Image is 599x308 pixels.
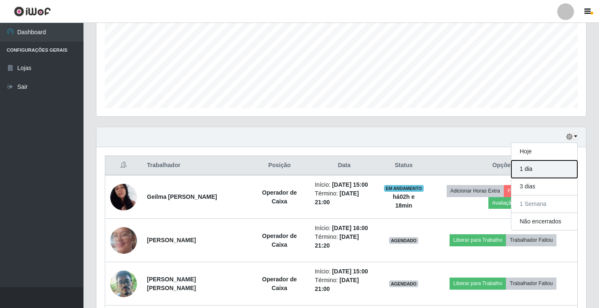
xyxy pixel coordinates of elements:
button: Liberar para Trabalho [450,278,506,289]
img: 1699231984036.jpeg [110,173,137,221]
button: Não encerrados [511,213,577,230]
span: AGENDADO [389,280,418,287]
strong: Operador de Caixa [262,233,297,248]
li: Início: [315,267,374,276]
button: 1 Semana [511,195,577,213]
th: Status [379,156,429,175]
button: Adicionar Horas Extra [447,185,504,197]
button: Forçar Encerramento [504,185,560,197]
strong: Operador de Caixa [262,276,297,291]
th: Data [310,156,379,175]
img: CoreUI Logo [14,6,51,17]
li: Término: [315,233,374,250]
button: Liberar para Trabalho [450,234,506,246]
th: Trabalhador [142,156,249,175]
strong: Geilma [PERSON_NAME] [147,193,217,200]
button: Trabalhador Faltou [506,234,556,246]
li: Término: [315,276,374,293]
th: Opções [429,156,577,175]
button: Avaliação [488,197,518,209]
strong: [PERSON_NAME] [PERSON_NAME] [147,276,196,291]
strong: há 02 h e 18 min [393,193,414,209]
time: [DATE] 16:00 [332,225,368,231]
button: Hoje [511,143,577,160]
img: 1744402727392.jpeg [110,210,137,270]
th: Posição [249,156,310,175]
strong: [PERSON_NAME] [147,237,196,243]
button: 3 dias [511,178,577,195]
button: 1 dia [511,160,577,178]
time: [DATE] 15:00 [332,268,368,275]
li: Início: [315,224,374,233]
button: Trabalhador Faltou [506,278,556,289]
li: Término: [315,189,374,207]
li: Início: [315,180,374,189]
img: 1640630559567.jpeg [110,260,137,308]
span: EM ANDAMENTO [384,185,424,192]
strong: Operador de Caixa [262,189,297,205]
time: [DATE] 15:00 [332,181,368,188]
span: AGENDADO [389,237,418,244]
